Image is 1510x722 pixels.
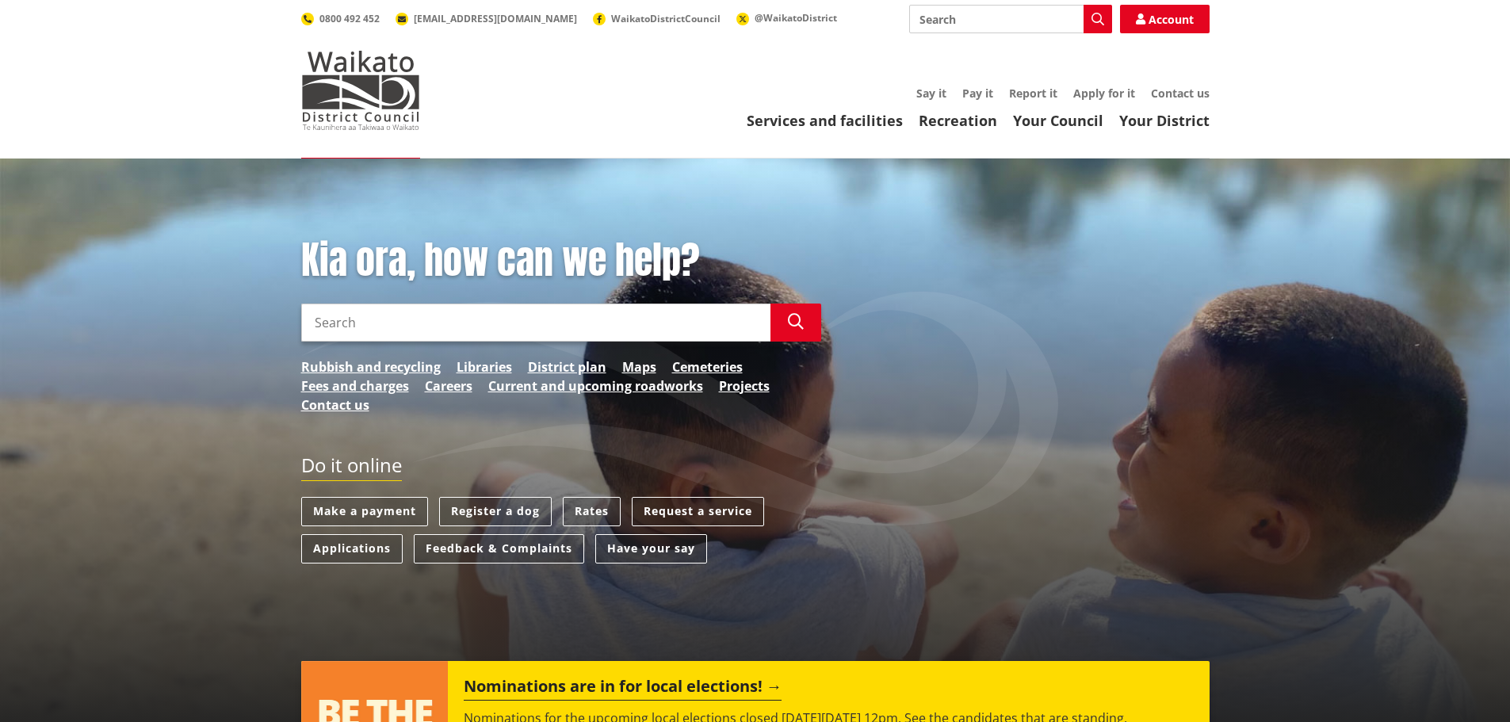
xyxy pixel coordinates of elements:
[622,357,656,376] a: Maps
[1009,86,1057,101] a: Report it
[1151,86,1210,101] a: Contact us
[414,12,577,25] span: [EMAIL_ADDRESS][DOMAIN_NAME]
[301,357,441,376] a: Rubbish and recycling
[488,376,703,395] a: Current and upcoming roadworks
[301,497,428,526] a: Make a payment
[1013,111,1103,130] a: Your Council
[611,12,721,25] span: WaikatoDistrictCouncil
[301,12,380,25] a: 0800 492 452
[563,497,621,526] a: Rates
[301,534,403,563] a: Applications
[301,376,409,395] a: Fees and charges
[719,376,770,395] a: Projects
[301,51,420,130] img: Waikato District Council - Te Kaunihera aa Takiwaa o Waikato
[396,12,577,25] a: [EMAIL_ADDRESS][DOMAIN_NAME]
[916,86,946,101] a: Say it
[301,395,369,414] a: Contact us
[1120,5,1210,33] a: Account
[736,11,837,25] a: @WaikatoDistrict
[414,534,584,563] a: Feedback & Complaints
[755,11,837,25] span: @WaikatoDistrict
[464,677,782,701] h2: Nominations are in for local elections!
[301,454,402,482] h2: Do it online
[747,111,903,130] a: Services and facilities
[1119,111,1210,130] a: Your District
[1073,86,1135,101] a: Apply for it
[632,497,764,526] a: Request a service
[457,357,512,376] a: Libraries
[672,357,743,376] a: Cemeteries
[439,497,552,526] a: Register a dog
[962,86,993,101] a: Pay it
[595,534,707,563] a: Have your say
[909,5,1112,33] input: Search input
[301,238,821,284] h1: Kia ora, how can we help?
[919,111,997,130] a: Recreation
[528,357,606,376] a: District plan
[425,376,472,395] a: Careers
[301,304,770,342] input: Search input
[319,12,380,25] span: 0800 492 452
[593,12,721,25] a: WaikatoDistrictCouncil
